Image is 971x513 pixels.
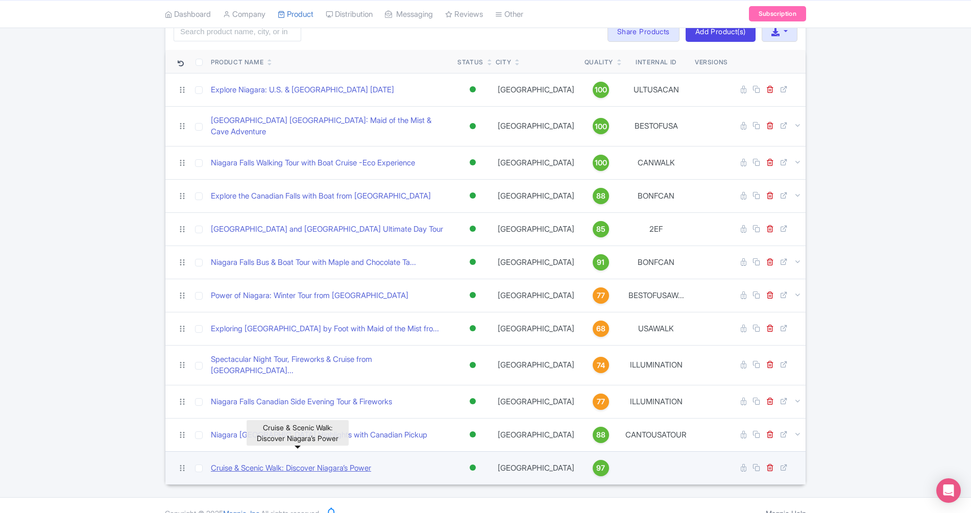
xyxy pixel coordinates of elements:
[691,50,732,74] th: Versions
[211,84,394,96] a: Explore Niagara: U.S. & [GEOGRAPHIC_DATA] [DATE]
[585,155,617,171] a: 100
[492,146,580,179] td: [GEOGRAPHIC_DATA]
[468,460,478,475] div: Active
[585,287,617,304] a: 77
[211,58,263,67] div: Product Name
[211,157,415,169] a: Niagara Falls Walking Tour with Boat Cruise -Eco Experience
[492,279,580,312] td: [GEOGRAPHIC_DATA]
[585,188,617,204] a: 88
[492,179,580,212] td: [GEOGRAPHIC_DATA]
[211,396,392,408] a: Niagara Falls Canadian Side Evening Tour & Fireworks
[492,312,580,345] td: [GEOGRAPHIC_DATA]
[211,462,371,474] a: Cruise & Scenic Walk: Discover Niagara’s Power
[492,451,580,484] td: [GEOGRAPHIC_DATA]
[596,462,605,474] span: 97
[211,323,439,335] a: Exploring [GEOGRAPHIC_DATA] by Foot with Maid of the Mist fro...
[468,82,478,97] div: Active
[621,179,691,212] td: BONFCAN
[211,429,427,441] a: Niagara [GEOGRAPHIC_DATA] Highlights with Canadian Pickup
[597,396,605,407] span: 77
[595,121,607,132] span: 100
[585,394,617,410] a: 77
[211,290,408,302] a: Power of Niagara: Winter Tour from [GEOGRAPHIC_DATA]
[585,321,617,337] a: 68
[457,58,483,67] div: Status
[492,246,580,279] td: [GEOGRAPHIC_DATA]
[585,221,617,237] a: 85
[468,288,478,303] div: Active
[608,21,679,42] a: Share Products
[211,115,449,138] a: [GEOGRAPHIC_DATA] [GEOGRAPHIC_DATA]: Maid of the Mist & Cave Adventure
[621,345,691,385] td: ILLUMINATION
[211,190,431,202] a: Explore the Canadian Falls with Boat from [GEOGRAPHIC_DATA]
[596,323,605,334] span: 68
[621,50,691,74] th: Internal ID
[585,118,617,134] a: 100
[749,6,806,21] a: Subscription
[621,73,691,106] td: ULTUSACAN
[596,190,605,202] span: 88
[468,188,478,203] div: Active
[597,290,605,301] span: 77
[211,257,416,268] a: Niagara Falls Bus & Boat Tour with Maple and Chocolate Ta...
[597,360,605,371] span: 74
[468,155,478,170] div: Active
[585,460,617,476] a: 97
[596,224,605,235] span: 85
[585,82,617,98] a: 100
[468,358,478,373] div: Active
[621,279,691,312] td: BESTOFUSAW...
[585,427,617,443] a: 88
[585,254,617,271] a: 91
[468,394,478,409] div: Active
[597,257,604,268] span: 91
[492,385,580,418] td: [GEOGRAPHIC_DATA]
[596,429,605,441] span: 88
[247,420,349,446] div: Cruise & Scenic Walk: Discover Niagara’s Power
[496,58,511,67] div: City
[211,354,449,377] a: Spectacular Night Tour, Fireworks & Cruise from [GEOGRAPHIC_DATA]...
[621,246,691,279] td: BONFCAN
[492,418,580,451] td: [GEOGRAPHIC_DATA]
[585,357,617,373] a: 74
[468,321,478,336] div: Active
[621,212,691,246] td: 2EF
[468,255,478,270] div: Active
[492,106,580,146] td: [GEOGRAPHIC_DATA]
[595,157,607,168] span: 100
[174,22,301,41] input: Search product name, city, or interal id
[595,84,607,95] span: 100
[621,312,691,345] td: USAWALK
[468,427,478,442] div: Active
[936,478,961,503] div: Open Intercom Messenger
[492,73,580,106] td: [GEOGRAPHIC_DATA]
[621,385,691,418] td: ILLUMINATION
[468,222,478,236] div: Active
[492,345,580,385] td: [GEOGRAPHIC_DATA]
[211,224,443,235] a: [GEOGRAPHIC_DATA] and [GEOGRAPHIC_DATA] Ultimate Day Tour
[621,146,691,179] td: CANWALK
[621,106,691,146] td: BESTOFUSA
[492,212,580,246] td: [GEOGRAPHIC_DATA]
[686,21,756,42] a: Add Product(s)
[585,58,613,67] div: Quality
[621,418,691,451] td: CANTOUSATOUR
[468,119,478,134] div: Active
